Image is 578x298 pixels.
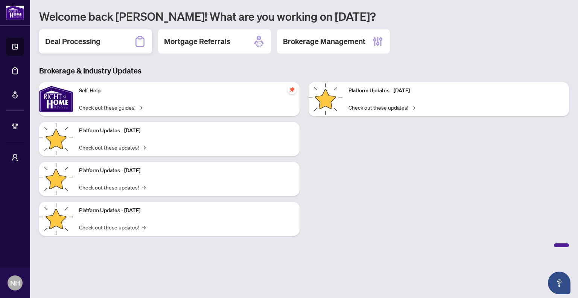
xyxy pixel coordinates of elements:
[39,162,73,196] img: Platform Updates - July 21, 2025
[6,6,24,20] img: logo
[11,154,19,161] span: user-switch
[138,103,142,112] span: →
[142,223,146,231] span: →
[39,122,73,156] img: Platform Updates - September 16, 2025
[39,82,73,116] img: Self-Help
[548,272,570,294] button: Open asap
[287,85,297,94] span: pushpin
[348,87,563,95] p: Platform Updates - [DATE]
[10,278,20,288] span: NH
[39,202,73,236] img: Platform Updates - July 8, 2025
[142,183,146,191] span: →
[348,103,415,112] a: Check out these updates!→
[79,223,146,231] a: Check out these updates!→
[79,206,294,215] p: Platform Updates - [DATE]
[39,66,569,76] h3: Brokerage & Industry Updates
[79,183,146,191] a: Check out these updates!→
[283,36,365,47] h2: Brokerage Management
[39,9,569,23] h1: Welcome back [PERSON_NAME]! What are you working on [DATE]?
[79,103,142,112] a: Check out these guides!→
[45,36,100,47] h2: Deal Processing
[79,87,294,95] p: Self-Help
[79,143,146,151] a: Check out these updates!→
[164,36,230,47] h2: Mortgage Referrals
[411,103,415,112] span: →
[142,143,146,151] span: →
[79,127,294,135] p: Platform Updates - [DATE]
[79,167,294,175] p: Platform Updates - [DATE]
[309,82,342,116] img: Platform Updates - June 23, 2025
